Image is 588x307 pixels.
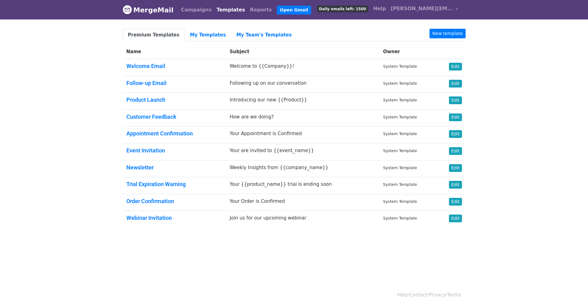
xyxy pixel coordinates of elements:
td: Your {{product_name}} trial is ending soon [226,177,379,194]
td: Your are invited to {{event_name}} [226,143,379,160]
td: Your Order is Confirmed [226,194,379,211]
a: Privacy [429,292,446,298]
img: MergeMail logo [123,5,132,14]
a: Premium Templates [123,29,185,41]
small: System Template [383,64,417,69]
a: Help [397,292,408,298]
a: Edit [449,164,462,172]
th: Owner [379,45,437,59]
span: Daily emails left: 1500 [317,6,368,12]
td: Following up on our conversation [226,76,379,93]
a: Webinar Invitation [126,215,172,221]
small: System Template [383,115,417,119]
small: System Template [383,199,417,204]
a: Customer Feedback [126,113,176,120]
a: MergeMail [123,3,174,16]
a: Campaigns [179,4,214,16]
td: Your Appointment is Confirmed [226,126,379,143]
a: Follow-up Email [126,80,167,86]
th: Name [123,45,226,59]
td: Join us for our upcoming webinar [226,211,379,228]
a: Help [371,2,388,15]
small: System Template [383,216,417,220]
td: Introducing our new {{Product}} [226,93,379,110]
a: Order Confirmation [126,198,174,204]
a: [PERSON_NAME][EMAIL_ADDRESS] [388,2,461,17]
a: Edit [449,80,462,87]
a: Edit [449,113,462,121]
a: Edit [449,63,462,70]
small: System Template [383,98,417,102]
a: Appointment Confirmation [126,130,193,137]
a: Reports [247,4,274,16]
a: Edit [449,96,462,104]
a: Event Invitation [126,147,165,154]
a: Daily emails left: 1500 [315,2,371,15]
small: System Template [383,131,417,136]
a: Edit [449,130,462,138]
a: My Templates [185,29,231,41]
a: Templates [214,4,247,16]
a: Edit [449,181,462,189]
a: Edit [449,215,462,222]
td: How are we doing? [226,109,379,126]
a: Contact [409,292,427,298]
a: Open Gmail [277,6,311,15]
small: System Template [383,148,417,153]
small: System Template [383,165,417,170]
a: New template [429,29,465,38]
small: System Template [383,81,417,86]
a: Product Launch [126,96,165,103]
a: My Team's Templates [231,29,297,41]
td: Weekly Insights from {{company_name}} [226,160,379,177]
td: Welcome to {{Company}}! [226,59,379,76]
th: Subject [226,45,379,59]
a: Terms [447,292,461,298]
small: System Template [383,182,417,187]
span: [PERSON_NAME][EMAIL_ADDRESS] [391,5,453,12]
a: Welcome Email [126,63,165,69]
a: Edit [449,147,462,155]
a: Trial Expiration Warning [126,181,186,187]
a: Edit [449,198,462,206]
a: Newsletter [126,164,154,171]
